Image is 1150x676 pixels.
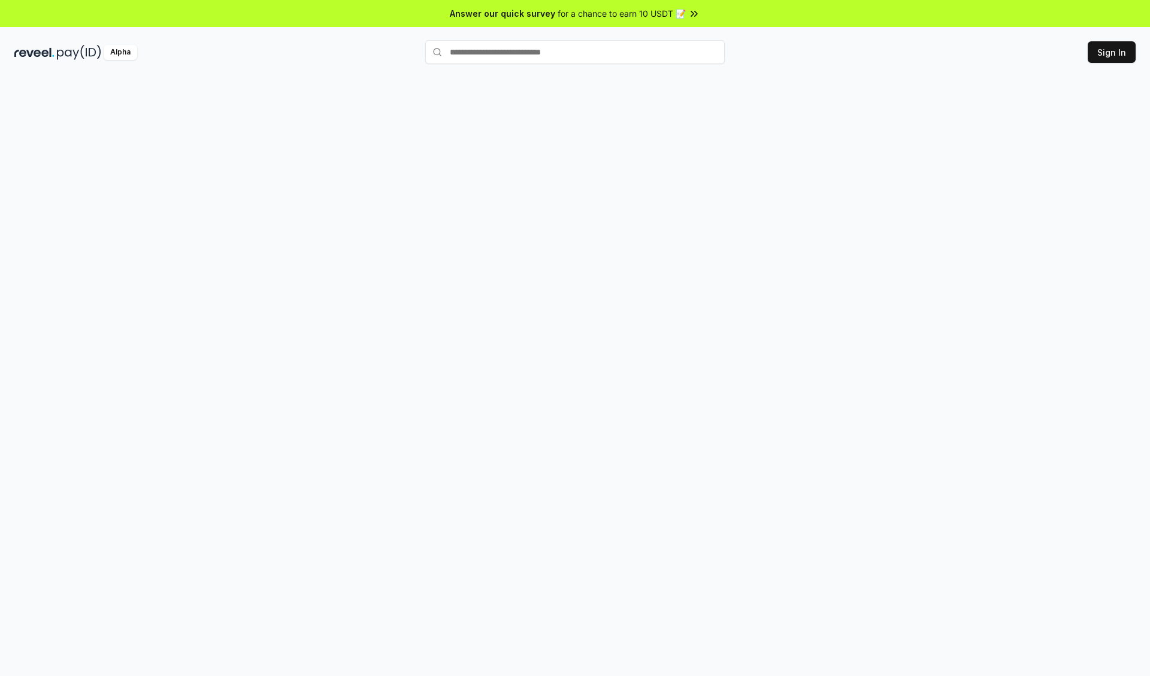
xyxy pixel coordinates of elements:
button: Sign In [1088,41,1136,63]
img: reveel_dark [14,45,55,60]
div: Alpha [104,45,137,60]
img: pay_id [57,45,101,60]
span: for a chance to earn 10 USDT 📝 [558,7,686,20]
span: Answer our quick survey [450,7,555,20]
